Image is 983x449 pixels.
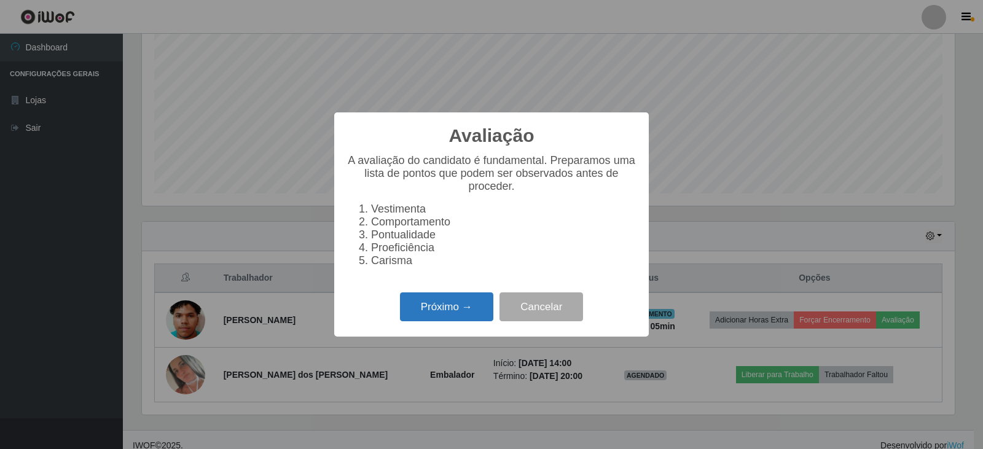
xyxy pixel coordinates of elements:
[371,203,636,216] li: Vestimenta
[499,292,583,321] button: Cancelar
[347,154,636,193] p: A avaliação do candidato é fundamental. Preparamos uma lista de pontos que podem ser observados a...
[371,216,636,228] li: Comportamento
[371,254,636,267] li: Carisma
[449,125,535,147] h2: Avaliação
[371,228,636,241] li: Pontualidade
[371,241,636,254] li: Proeficiência
[400,292,493,321] button: Próximo →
